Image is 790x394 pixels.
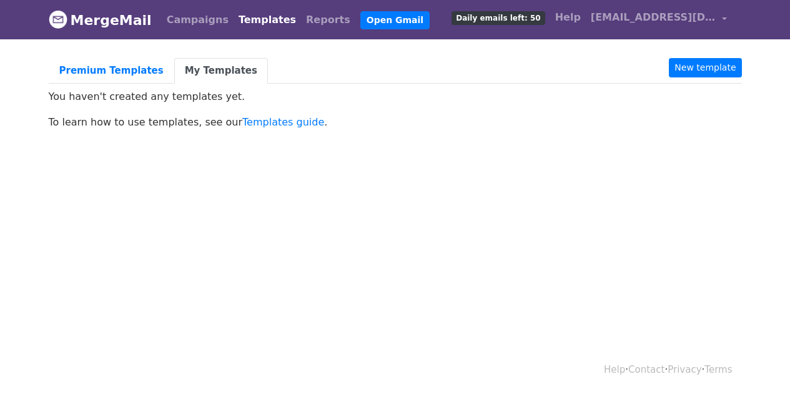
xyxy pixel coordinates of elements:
p: You haven't created any templates yet. [49,90,742,103]
a: My Templates [174,58,268,84]
a: Help [550,5,586,30]
a: Reports [301,7,355,32]
a: Open Gmail [360,11,430,29]
p: To learn how to use templates, see our . [49,116,742,129]
a: Privacy [668,364,701,375]
a: Premium Templates [49,58,174,84]
a: [EMAIL_ADDRESS][DOMAIN_NAME] [586,5,732,34]
a: Templates guide [242,116,324,128]
img: MergeMail logo [49,10,67,29]
span: [EMAIL_ADDRESS][DOMAIN_NAME] [591,10,716,25]
a: MergeMail [49,7,152,33]
a: Templates [234,7,301,32]
a: Contact [628,364,664,375]
a: Daily emails left: 50 [447,5,550,30]
a: Help [604,364,625,375]
a: Terms [704,364,732,375]
a: New template [669,58,741,77]
a: Campaigns [162,7,234,32]
span: Daily emails left: 50 [452,11,545,25]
